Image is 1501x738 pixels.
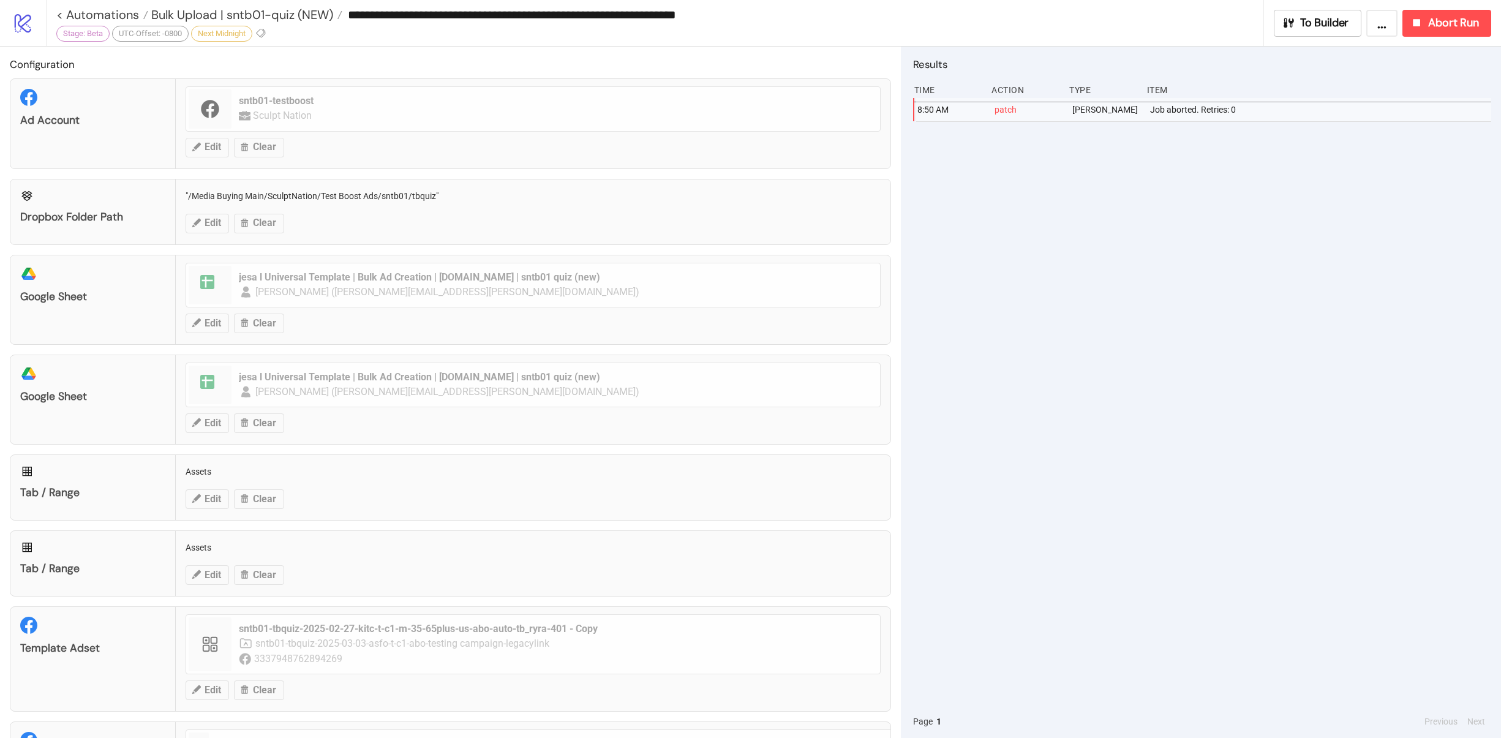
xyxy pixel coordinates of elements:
div: Next Midnight [191,26,252,42]
h2: Configuration [10,56,891,72]
a: < Automations [56,9,148,21]
span: Page [913,715,933,728]
div: Job aborted. Retries: 0 [1149,98,1494,121]
button: To Builder [1274,10,1362,37]
a: Bulk Upload | sntb01-quiz (NEW) [148,9,342,21]
div: Stage: Beta [56,26,110,42]
div: 8:50 AM [916,98,985,121]
button: Next [1464,715,1489,728]
div: Time [913,78,982,102]
div: patch [993,98,1063,121]
span: To Builder [1300,16,1349,30]
div: UTC-Offset: -0800 [112,26,189,42]
button: Abort Run [1402,10,1491,37]
h2: Results [913,56,1491,72]
div: Type [1068,78,1137,102]
button: 1 [933,715,945,728]
div: [PERSON_NAME] [1071,98,1140,121]
div: Item [1146,78,1491,102]
div: Action [990,78,1059,102]
button: ... [1366,10,1398,37]
span: Bulk Upload | sntb01-quiz (NEW) [148,7,333,23]
button: Previous [1421,715,1461,728]
span: Abort Run [1428,16,1479,30]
